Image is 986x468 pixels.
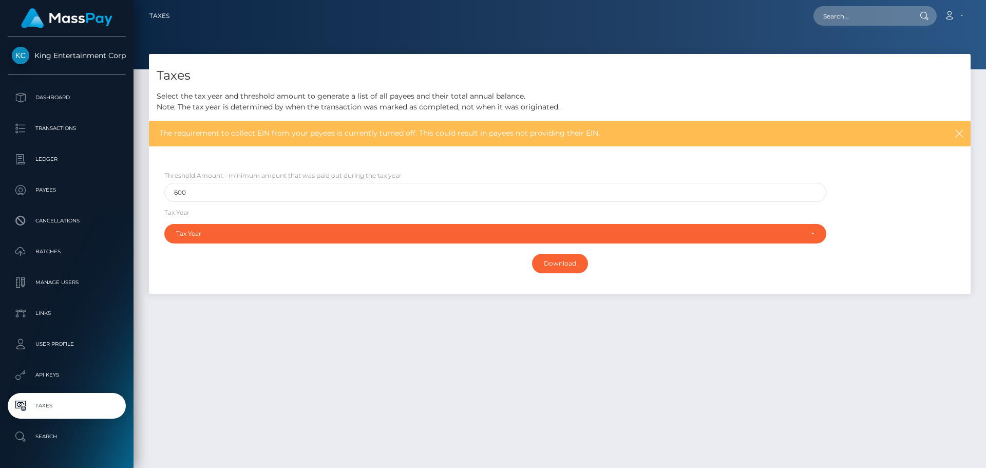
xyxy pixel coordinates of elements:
[164,224,826,244] button: Tax Year
[12,152,122,167] p: Ledger
[532,254,588,273] input: Download
[12,182,122,198] p: Payees
[12,429,122,444] p: Search
[8,85,126,110] a: Dashboard
[8,270,126,295] a: Manage Users
[12,336,122,352] p: User Profile
[21,8,112,28] img: MassPay Logo
[12,398,122,414] p: Taxes
[164,171,402,180] label: Threshold Amount - minimum amount that was paid out during the tax year
[12,121,122,136] p: Transactions
[8,177,126,203] a: Payees
[164,208,189,217] label: Tax Year
[8,393,126,419] a: Taxes
[813,6,910,26] input: Search...
[12,367,122,383] p: API Keys
[159,128,872,139] span: The requirement to collect EIN from your payees is currently turned off. This could result in pay...
[12,213,122,229] p: Cancellations
[157,67,963,85] h4: Taxes
[8,331,126,357] a: User Profile
[149,5,169,27] a: Taxes
[176,230,803,238] div: Tax Year
[8,51,126,60] span: King Entertainment Corp
[8,239,126,265] a: Batches
[12,90,122,105] p: Dashboard
[157,91,963,113] p: Select the tax year and threshold amount to generate a list of all payees and their total annual ...
[12,244,122,259] p: Batches
[8,116,126,141] a: Transactions
[12,275,122,290] p: Manage Users
[8,208,126,234] a: Cancellations
[8,424,126,450] a: Search
[8,301,126,326] a: Links
[8,146,126,172] a: Ledger
[12,47,29,64] img: King Entertainment Corp
[8,362,126,388] a: API Keys
[12,306,122,321] p: Links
